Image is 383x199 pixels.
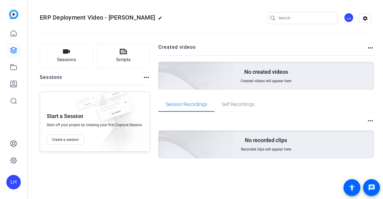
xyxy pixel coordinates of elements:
h2: Created videos [158,44,367,55]
span: Self Recordings [222,102,255,107]
button: Sessions [40,44,93,68]
mat-icon: more_horiz [143,74,150,81]
span: Recorded clips will appear here [241,147,291,152]
mat-icon: more_horiz [367,117,374,124]
input: Search [279,14,333,22]
mat-icon: message [368,184,375,191]
span: Session Recordings [166,102,207,107]
p: No created videos [244,68,288,76]
span: ERP Deployment Video - [PERSON_NAME] [40,14,155,21]
img: fake-session.png [73,95,100,113]
img: blue-gradient.svg [9,10,18,19]
mat-icon: accessibility [348,184,356,191]
mat-icon: more_horiz [367,44,374,51]
span: Created videos will appear here [241,79,291,83]
span: Create a session [52,137,79,142]
div: LH [6,175,21,189]
img: fake-session.png [92,98,137,128]
mat-icon: settings [359,14,371,23]
img: embarkstudio-empty-session.png [88,90,147,154]
button: Scripts [97,44,150,68]
button: Create a session [47,135,84,145]
span: Scripts [116,56,131,63]
h2: Sessions [40,74,62,85]
span: Sessions [57,56,76,63]
span: Start off your project by creating your first Capture Session. [47,123,143,127]
p: Start a Session [47,113,83,120]
p: No recorded clips [245,137,287,144]
ngx-avatar: Lindsey Henry-Moss [344,13,354,23]
img: fake-session.png [98,83,131,105]
mat-icon: edit [158,16,165,23]
div: LH [344,13,354,23]
img: Creted videos background [91,2,235,133]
